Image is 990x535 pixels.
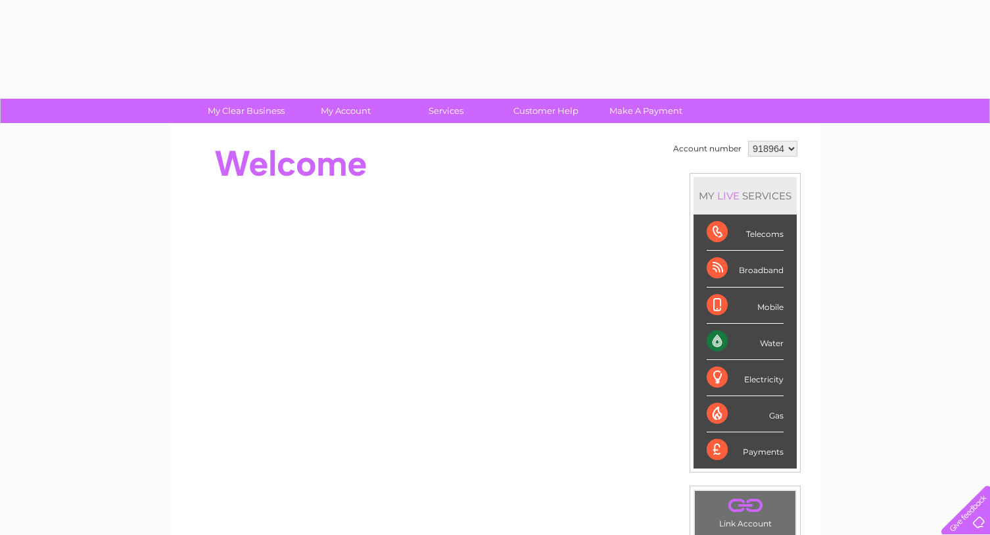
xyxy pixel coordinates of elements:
td: Link Account [694,490,796,532]
a: Customer Help [492,99,600,123]
td: Account number [670,138,745,160]
div: Water [707,324,784,360]
div: Mobile [707,288,784,324]
a: . [698,494,792,517]
a: My Clear Business [192,99,300,123]
div: Payments [707,432,784,468]
div: Gas [707,396,784,432]
a: My Account [292,99,400,123]
a: Services [392,99,500,123]
div: Broadband [707,251,784,287]
div: Telecoms [707,215,784,251]
a: Make A Payment [592,99,700,123]
div: LIVE [715,190,742,202]
div: Electricity [707,360,784,396]
div: MY SERVICES [694,177,797,215]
